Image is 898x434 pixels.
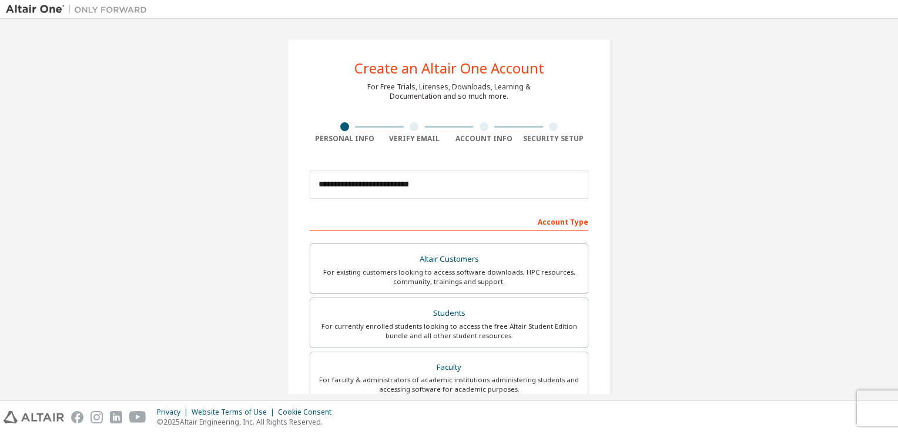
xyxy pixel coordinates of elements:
img: instagram.svg [91,411,103,423]
img: Altair One [6,4,153,15]
div: Privacy [157,408,192,417]
div: Faculty [317,359,581,376]
img: facebook.svg [71,411,83,423]
div: Verify Email [380,134,450,143]
div: Personal Info [310,134,380,143]
div: For Free Trials, Licenses, Downloads, Learning & Documentation and so much more. [367,82,531,101]
div: For faculty & administrators of academic institutions administering students and accessing softwa... [317,375,581,394]
div: Account Type [310,212,588,231]
div: For existing customers looking to access software downloads, HPC resources, community, trainings ... [317,268,581,286]
img: altair_logo.svg [4,411,64,423]
div: Altair Customers [317,251,581,268]
div: Security Setup [519,134,589,143]
div: Students [317,305,581,322]
div: For currently enrolled students looking to access the free Altair Student Edition bundle and all ... [317,322,581,340]
img: linkedin.svg [110,411,122,423]
img: youtube.svg [129,411,146,423]
div: Website Terms of Use [192,408,278,417]
div: Cookie Consent [278,408,339,417]
p: © 2025 Altair Engineering, Inc. All Rights Reserved. [157,417,339,427]
div: Create an Altair One Account [354,61,544,75]
div: Account Info [449,134,519,143]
